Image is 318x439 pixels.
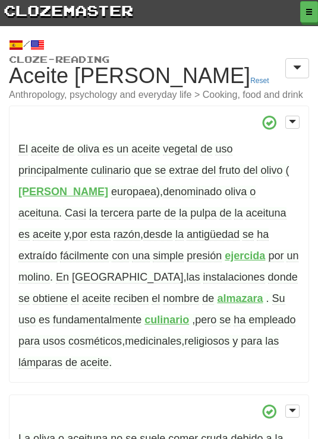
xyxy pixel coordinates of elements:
span: medicinales [125,335,181,348]
span: antigüedad [187,228,240,241]
span: simple [153,250,184,262]
span: el [152,292,160,305]
span: tercera [100,207,134,220]
span: principalmente [18,164,88,177]
span: de [202,292,214,305]
span: es [102,143,114,155]
span: para [241,335,262,348]
span: culinario [91,164,131,177]
span: de [62,143,74,155]
span: aceite [131,143,160,155]
span: desde [143,228,172,241]
span: de [164,207,176,220]
span: extraído [18,250,57,262]
span: europaea) [111,186,160,198]
span: reciben [114,292,149,305]
span: . [266,292,269,304]
span: empleado [248,314,295,326]
span: y [64,228,69,241]
span: fruto [219,164,240,177]
span: o [250,186,256,198]
span: fácilmente [60,250,109,262]
div: / [9,38,309,53]
strong: almazara [217,292,263,304]
span: donde [268,271,298,284]
span: razón [114,228,140,241]
span: esta [90,228,111,241]
span: para [18,335,40,348]
span: nombre [163,292,199,305]
span: oliva [225,186,247,198]
span: un [117,143,128,155]
span: aceite [82,292,111,305]
strong: [PERSON_NAME] [18,186,108,198]
span: En [56,271,69,284]
span: El [18,143,28,155]
span: aceite [33,228,61,241]
small: Cloze-Reading [9,55,309,64]
span: es [39,314,50,326]
span: pero [195,314,216,326]
span: usos [43,335,65,348]
span: por [72,228,87,241]
span: las [265,335,279,348]
span: de [65,357,77,369]
span: extrae [169,164,199,177]
span: un [286,250,298,262]
span: molino [18,271,50,284]
span: y [232,335,238,348]
span: obtiene [33,292,68,305]
span: aceituna [245,207,286,220]
span: , , , . [18,314,295,369]
strong: culinario [144,314,189,326]
span: vegetal [163,143,197,155]
span: oliva [77,143,99,155]
span: instalaciones [203,271,265,284]
a: Reset [250,77,269,85]
span: del [243,164,257,177]
span: con [112,250,129,262]
span: es [18,228,30,241]
span: la [179,207,187,220]
span: aceituna [18,207,59,220]
span: religiosos [184,335,229,348]
span: lámparas [18,357,62,369]
span: aceite [31,143,59,155]
span: , . [18,186,256,220]
span: uso [215,143,232,155]
span: parte [137,207,161,220]
span: [GEOGRAPHIC_DATA] [72,271,183,284]
span: Casi [65,207,86,220]
span: que [134,164,152,177]
span: ( [285,164,289,177]
span: se [155,164,166,177]
span: ha [257,228,269,241]
span: ha [234,314,245,326]
span: de [219,207,231,220]
strong: ejercida [225,250,265,262]
span: , , [18,207,286,262]
span: la [175,228,184,241]
span: una [132,250,150,262]
span: se [219,314,231,326]
span: Su [272,292,285,305]
span: de [200,143,212,155]
span: del [201,164,216,177]
span: se [243,228,254,241]
span: uso [18,314,36,326]
span: denominado [163,186,222,198]
span: las [187,271,200,284]
span: fundamentalmente [53,314,141,326]
span: cosméticos [68,335,122,348]
span: aceite [80,357,109,369]
span: la [234,207,243,220]
span: pulpa [190,207,216,220]
span: , [18,271,298,305]
span: por [268,250,284,262]
h1: Aceite [PERSON_NAME] [9,55,309,100]
span: olivo [260,164,282,177]
span: se [18,292,30,305]
span: la [89,207,97,220]
span: presión [187,250,222,262]
span: el [71,292,79,305]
